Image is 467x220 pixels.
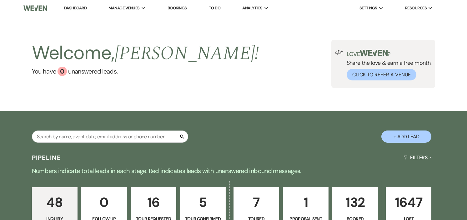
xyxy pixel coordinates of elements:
span: Settings [359,5,377,11]
img: loud-speaker-illustration.svg [335,50,343,55]
img: weven-logo-green.svg [360,50,388,56]
a: Dashboard [64,5,87,11]
a: Bookings [168,5,187,11]
p: 16 [135,192,172,213]
p: 132 [336,192,374,213]
span: Resources [405,5,427,11]
p: 0 [85,192,123,213]
span: [PERSON_NAME] ! [115,39,259,68]
p: 1647 [390,192,427,213]
p: 5 [184,192,222,213]
div: 0 [58,67,67,76]
p: 1 [287,192,324,213]
div: Share the love & earn a free month. [343,50,432,80]
p: Love ? [347,50,432,57]
a: To Do [209,5,220,11]
img: Weven Logo [23,2,47,15]
button: + Add Lead [381,130,431,143]
h2: Welcome, [32,40,259,67]
button: Filters [401,149,435,166]
p: 7 [238,192,275,213]
input: Search by name, event date, email address or phone number [32,130,188,143]
a: You have 0 unanswered leads. [32,67,259,76]
span: Manage Venues [108,5,139,11]
p: 48 [36,192,73,213]
p: Numbers indicate total leads in each stage. Red indicates leads with unanswered inbound messages. [8,166,459,176]
span: Analytics [242,5,262,11]
h3: Pipeline [32,153,61,162]
button: Click to Refer a Venue [347,69,416,80]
